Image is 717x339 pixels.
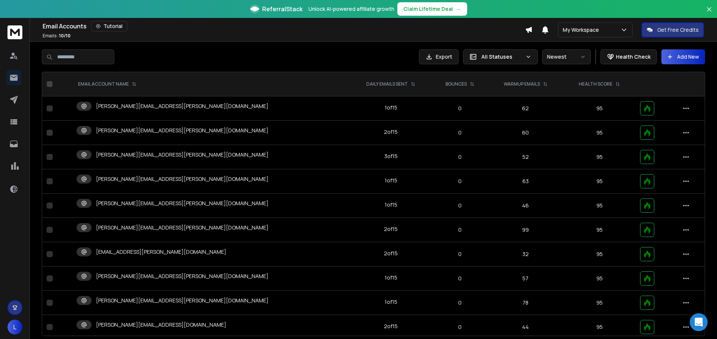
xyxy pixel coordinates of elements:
p: Emails : [43,33,71,39]
td: 95 [564,218,636,242]
td: 57 [488,266,564,291]
button: Health Check [600,49,657,64]
td: 60 [488,121,564,145]
p: Unlock AI-powered affiliate growth [308,5,394,13]
p: [PERSON_NAME][EMAIL_ADDRESS][PERSON_NAME][DOMAIN_NAME] [96,127,269,134]
p: 0 [437,105,483,112]
div: 2 of 15 [384,128,398,136]
td: 78 [488,291,564,315]
p: BOUNCES [446,81,467,87]
div: 2 of 15 [384,250,398,257]
div: 1 of 15 [385,274,397,281]
button: L [7,320,22,335]
p: WARMUP EMAILS [504,81,540,87]
div: 2 of 15 [384,323,398,330]
td: 32 [488,242,564,266]
div: Email Accounts [43,21,525,31]
div: 1 of 15 [385,104,397,111]
td: 95 [564,266,636,291]
div: 1 of 15 [385,177,397,184]
p: [PERSON_NAME][EMAIL_ADDRESS][PERSON_NAME][DOMAIN_NAME] [96,151,269,158]
button: Claim Lifetime Deal→ [397,2,467,16]
td: 95 [564,194,636,218]
td: 99 [488,218,564,242]
p: 0 [437,178,483,185]
p: Get Free Credits [657,26,699,34]
button: Newest [542,49,591,64]
td: 95 [564,242,636,266]
p: HEALTH SCORE [579,81,612,87]
span: → [456,5,461,13]
p: [PERSON_NAME][EMAIL_ADDRESS][PERSON_NAME][DOMAIN_NAME] [96,297,269,304]
p: 0 [437,129,483,136]
td: 95 [564,121,636,145]
button: Close banner [704,4,714,22]
p: 0 [437,250,483,258]
td: 62 [488,96,564,121]
td: 63 [488,169,564,194]
td: 95 [564,169,636,194]
div: 2 of 15 [384,225,398,233]
p: DAILY EMAILS SENT [366,81,408,87]
p: 0 [437,275,483,282]
td: 46 [488,194,564,218]
p: 0 [437,226,483,234]
td: 95 [564,145,636,169]
td: 52 [488,145,564,169]
p: 0 [437,323,483,331]
p: 0 [437,202,483,209]
td: 95 [564,96,636,121]
p: [PERSON_NAME][EMAIL_ADDRESS][PERSON_NAME][DOMAIN_NAME] [96,200,269,207]
div: 1 of 15 [385,298,397,306]
div: 1 of 15 [385,201,397,209]
p: [PERSON_NAME][EMAIL_ADDRESS][DOMAIN_NAME] [96,321,226,329]
p: [PERSON_NAME][EMAIL_ADDRESS][PERSON_NAME][DOMAIN_NAME] [96,224,269,231]
p: My Workspace [563,26,602,34]
p: [PERSON_NAME][EMAIL_ADDRESS][PERSON_NAME][DOMAIN_NAME] [96,272,269,280]
p: [EMAIL_ADDRESS][PERSON_NAME][DOMAIN_NAME] [96,248,226,256]
span: 10 / 10 [59,33,71,39]
button: Get Free Credits [642,22,704,37]
div: 3 of 15 [384,152,398,160]
button: Tutorial [91,21,127,31]
span: ReferralStack [262,4,302,13]
p: Health Check [616,53,651,61]
p: All Statuses [481,53,522,61]
button: Export [419,49,459,64]
div: Open Intercom Messenger [690,313,708,331]
p: 0 [437,153,483,161]
p: [PERSON_NAME][EMAIL_ADDRESS][PERSON_NAME][DOMAIN_NAME] [96,175,269,183]
p: [PERSON_NAME][EMAIL_ADDRESS][PERSON_NAME][DOMAIN_NAME] [96,102,269,110]
td: 95 [564,291,636,315]
div: EMAIL ACCOUNT NAME [78,81,136,87]
p: 0 [437,299,483,306]
button: Add New [661,49,705,64]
